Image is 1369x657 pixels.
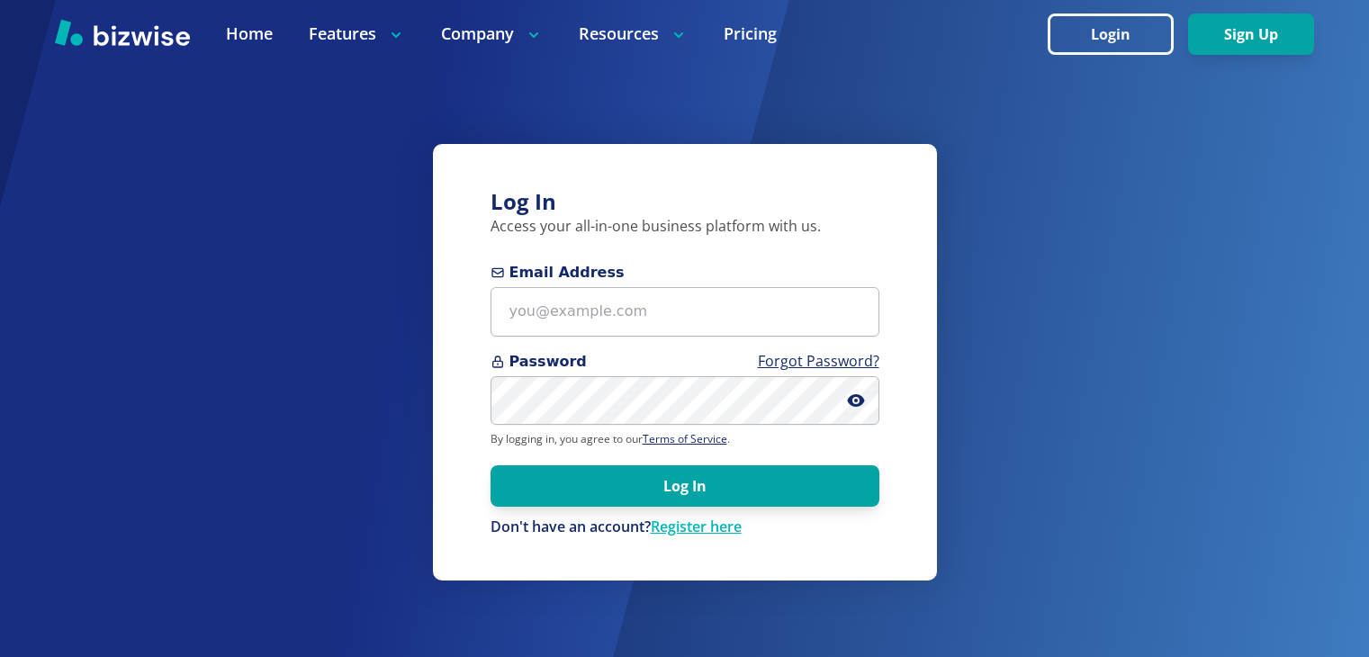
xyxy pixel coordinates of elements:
a: Terms of Service [643,431,727,446]
p: Don't have an account? [491,517,879,537]
a: Register here [651,517,742,536]
a: Pricing [724,22,777,45]
p: Resources [579,22,688,45]
button: Log In [491,465,879,507]
p: Access your all-in-one business platform with us. [491,217,879,237]
button: Login [1048,13,1174,55]
p: By logging in, you agree to our . [491,432,879,446]
div: Don't have an account?Register here [491,517,879,537]
img: Bizwise Logo [55,19,190,46]
button: Sign Up [1188,13,1314,55]
input: you@example.com [491,287,879,337]
a: Login [1048,26,1188,43]
a: Home [226,22,273,45]
a: Sign Up [1188,26,1314,43]
span: Password [491,351,879,373]
p: Company [441,22,543,45]
h3: Log In [491,187,879,217]
a: Forgot Password? [758,351,879,371]
span: Email Address [491,262,879,283]
p: Features [309,22,405,45]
